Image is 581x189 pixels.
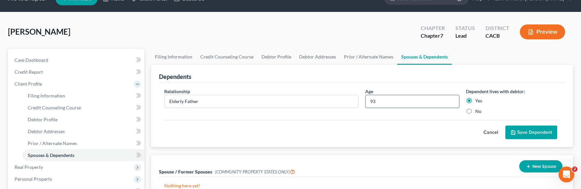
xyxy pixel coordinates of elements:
[28,129,65,134] span: Debtor Addresses
[22,90,144,102] a: Filing Information
[295,49,340,65] a: Debtor Addresses
[22,114,144,126] a: Debtor Profile
[476,126,505,139] button: Cancel
[9,54,144,66] a: Case Dashboard
[485,32,509,40] div: CACB
[572,167,577,172] span: 2
[397,49,452,65] a: Spouses & Dependents
[421,24,445,32] div: Chapter
[421,32,445,40] div: Chapter
[340,49,397,65] a: Prior / Alternate Names
[366,95,459,108] input: Enter age...
[257,49,295,65] a: Debtor Profile
[519,160,562,172] button: New Spouse
[22,149,144,161] a: Spouses & Dependents
[164,89,190,94] span: Relationship
[159,73,191,81] div: Dependents
[28,140,77,146] span: Prior / Alternate Names
[15,69,43,75] span: Credit Report
[505,126,557,139] button: Save Dependent
[15,164,43,170] span: Real Property
[8,27,70,36] span: [PERSON_NAME]
[466,88,525,95] label: Dependent lives with debtor:
[475,108,482,115] label: No
[485,24,509,32] div: District
[15,81,42,87] span: Client Profile
[28,93,65,98] span: Filing Information
[159,169,212,174] span: Spouse / Former Spouses
[151,49,196,65] a: Filing Information
[28,117,58,122] span: Debtor Profile
[22,126,144,137] a: Debtor Addresses
[440,32,443,39] span: 7
[365,88,373,95] label: Age
[164,182,560,189] p: Nothing here yet!
[215,169,295,174] span: (COMMUNITY PROPERTY STATES ONLY)
[475,97,482,104] label: Yes
[196,49,257,65] a: Credit Counseling Course
[28,105,81,110] span: Credit Counseling Course
[9,66,144,78] a: Credit Report
[165,95,359,108] input: Enter relationship...
[455,24,475,32] div: Status
[22,102,144,114] a: Credit Counseling Course
[15,176,52,182] span: Personal Property
[455,32,475,40] div: Lead
[559,167,574,182] iframe: Intercom live chat
[28,152,74,158] span: Spouses & Dependents
[520,24,565,39] button: Preview
[22,137,144,149] a: Prior / Alternate Names
[15,57,48,63] span: Case Dashboard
